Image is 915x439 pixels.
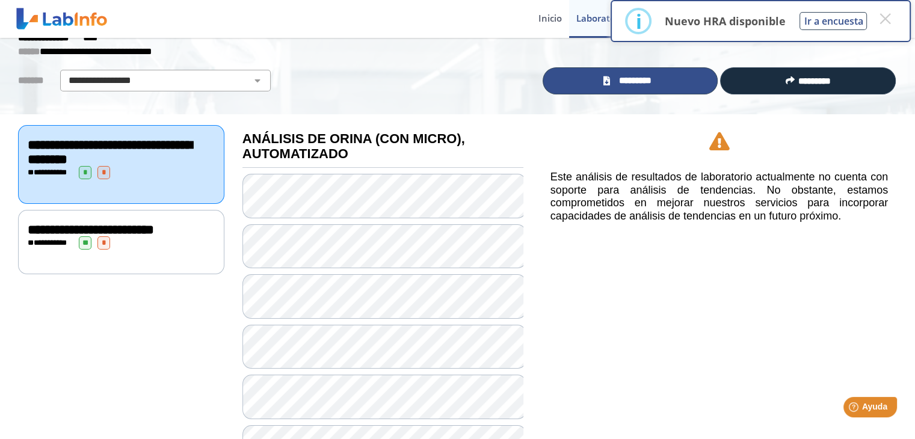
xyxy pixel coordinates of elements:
[550,171,888,222] font: Este análisis de resultados de laboratorio actualmente no cuenta con soporte para análisis de ten...
[635,8,641,34] font: i
[576,12,631,24] font: Laboratorios
[799,12,867,30] button: Ir a encuesta
[664,14,785,28] font: Nuevo HRA disponible
[804,14,863,28] font: Ir a encuesta
[538,12,562,24] font: Inicio
[808,392,902,426] iframe: Lanzador de widgets de ayuda
[242,131,465,161] font: ANÁLISIS DE ORINA (CON MICRO), AUTOMATIZADO
[874,8,896,29] button: Cerrar este diálogo
[878,4,893,34] font: ×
